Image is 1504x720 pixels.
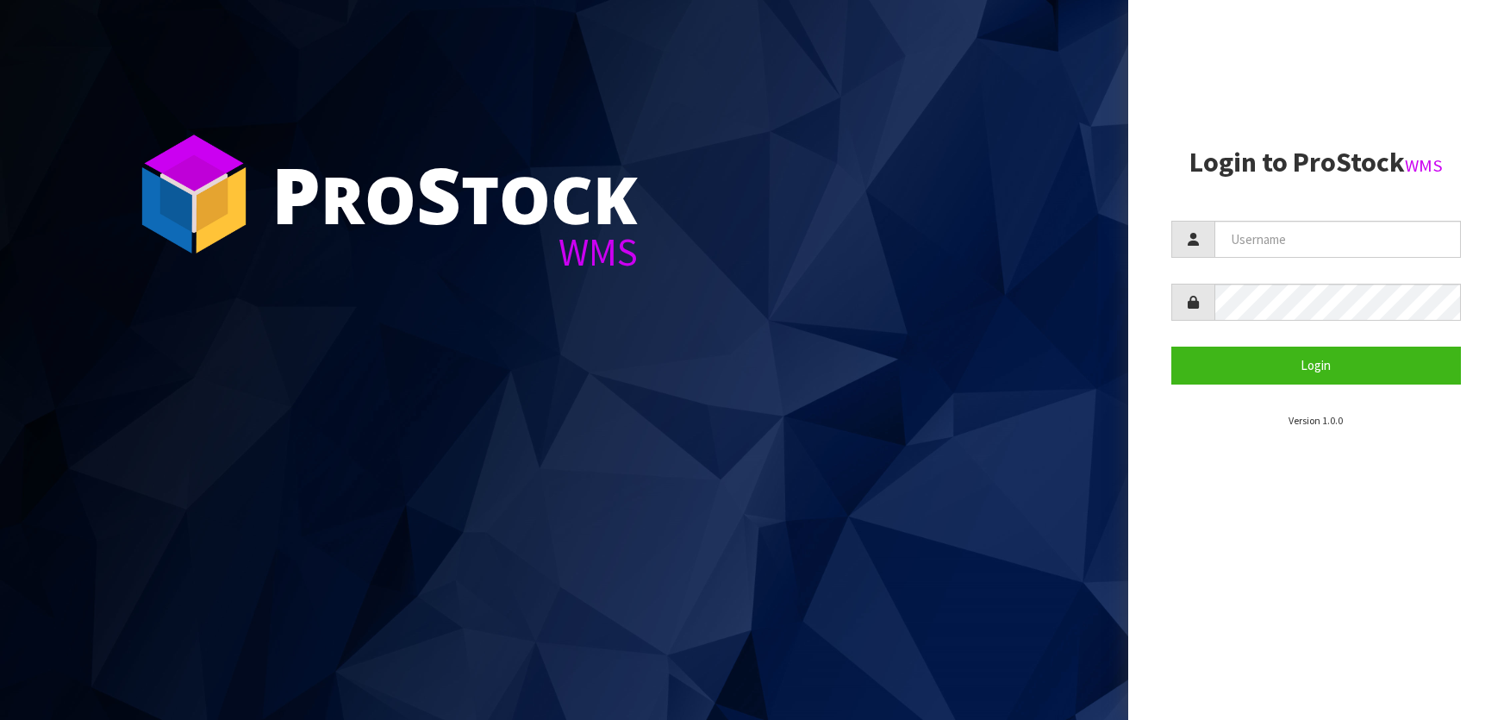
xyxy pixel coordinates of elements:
span: S [416,141,461,247]
div: ro tock [271,155,638,233]
button: Login [1171,347,1461,384]
img: ProStock Cube [129,129,259,259]
small: WMS [1405,154,1443,177]
input: Username [1214,221,1461,258]
span: P [271,141,321,247]
h2: Login to ProStock [1171,147,1461,178]
div: WMS [271,233,638,272]
small: Version 1.0.0 [1289,414,1343,427]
